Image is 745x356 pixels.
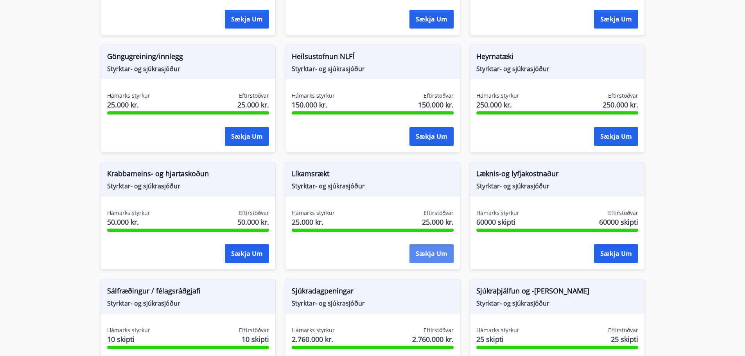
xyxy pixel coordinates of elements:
span: 10 skipti [242,334,269,344]
button: Sækja um [409,10,454,29]
span: 25.000 kr. [237,100,269,110]
span: 25 skipti [476,334,519,344]
span: Sjúkradagpeningar [292,286,454,299]
button: Sækja um [594,244,638,263]
span: Styrktar- og sjúkrasjóður [292,64,454,73]
span: 25 skipti [611,334,638,344]
span: Eftirstöðvar [424,92,454,100]
span: Heyrnatæki [476,51,638,64]
span: Styrktar- og sjúkrasjóður [292,299,454,308]
span: Sjúkraþjálfun og -[PERSON_NAME] [476,286,638,299]
span: Læknis-og lyfjakostnaður [476,168,638,182]
span: Eftirstöðvar [239,209,269,217]
span: Hámarks styrkur [292,92,335,100]
button: Sækja um [225,127,269,146]
span: Eftirstöðvar [608,326,638,334]
span: Eftirstöðvar [608,209,638,217]
span: Hámarks styrkur [107,209,150,217]
span: 25.000 kr. [107,100,150,110]
span: Eftirstöðvar [239,92,269,100]
span: 10 skipti [107,334,150,344]
button: Sækja um [409,244,454,263]
span: 25.000 kr. [422,217,454,227]
span: Sálfræðingur / félagsráðgjafi [107,286,269,299]
span: Líkamsrækt [292,168,454,182]
span: Hámarks styrkur [476,92,519,100]
span: Styrktar- og sjúkrasjóður [107,299,269,308]
span: Hámarks styrkur [292,326,335,334]
span: Eftirstöðvar [608,92,638,100]
span: 60000 skipti [599,217,638,227]
span: Eftirstöðvar [424,209,454,217]
button: Sækja um [594,127,638,146]
span: Hámarks styrkur [107,92,150,100]
span: 50.000 kr. [237,217,269,227]
span: Styrktar- og sjúkrasjóður [476,64,638,73]
span: 25.000 kr. [292,217,335,227]
span: Hámarks styrkur [292,209,335,217]
span: Krabbameins- og hjartaskoðun [107,168,269,182]
span: Hámarks styrkur [476,209,519,217]
span: Hámarks styrkur [107,326,150,334]
button: Sækja um [594,10,638,29]
span: Hámarks styrkur [476,326,519,334]
span: Göngugreining/innlegg [107,51,269,64]
button: Sækja um [225,244,269,263]
span: Styrktar- og sjúkrasjóður [476,182,638,190]
span: Eftirstöðvar [424,326,454,334]
span: Heilsustofnun NLFÍ [292,51,454,64]
button: Sækja um [409,127,454,146]
span: 250.000 kr. [476,100,519,110]
span: 50.000 kr. [107,217,150,227]
span: 250.000 kr. [603,100,638,110]
span: 2.760.000 kr. [412,334,454,344]
span: Styrktar- og sjúkrasjóður [476,299,638,308]
span: Styrktar- og sjúkrasjóður [292,182,454,190]
span: Styrktar- og sjúkrasjóður [107,64,269,73]
span: 150.000 kr. [418,100,454,110]
span: 60000 skipti [476,217,519,227]
span: Eftirstöðvar [239,326,269,334]
span: Styrktar- og sjúkrasjóður [107,182,269,190]
button: Sækja um [225,10,269,29]
span: 150.000 kr. [292,100,335,110]
span: 2.760.000 kr. [292,334,335,344]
